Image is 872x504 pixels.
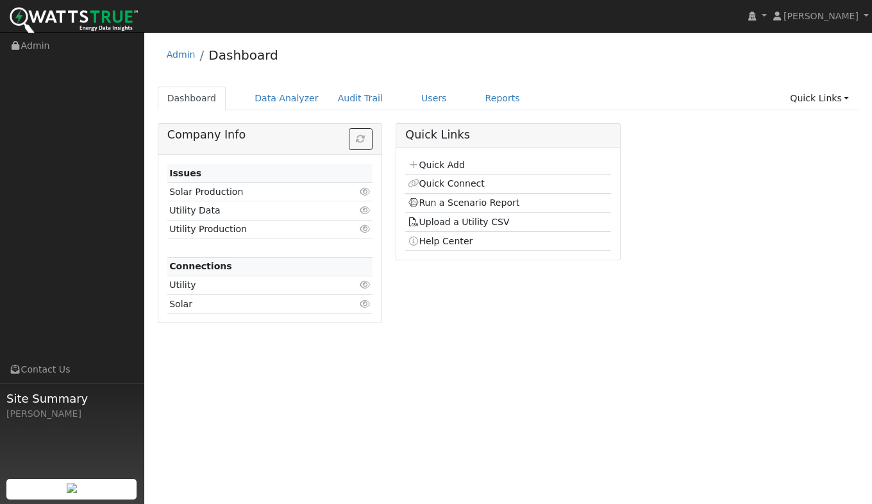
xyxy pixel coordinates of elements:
[208,47,278,63] a: Dashboard
[167,49,196,60] a: Admin
[408,160,465,170] a: Quick Add
[167,128,373,142] h5: Company Info
[408,197,520,208] a: Run a Scenario Report
[169,168,201,178] strong: Issues
[6,390,137,407] span: Site Summary
[167,276,340,294] td: Utility
[167,220,340,239] td: Utility Production
[359,299,371,308] i: Click to view
[405,128,610,142] h5: Quick Links
[245,87,328,110] a: Data Analyzer
[359,206,371,215] i: Click to view
[359,187,371,196] i: Click to view
[784,11,859,21] span: [PERSON_NAME]
[10,7,138,36] img: WattsTrue
[158,87,226,110] a: Dashboard
[6,407,137,421] div: [PERSON_NAME]
[412,87,457,110] a: Users
[780,87,859,110] a: Quick Links
[408,178,485,189] a: Quick Connect
[408,217,510,227] a: Upload a Utility CSV
[359,224,371,233] i: Click to view
[167,295,340,314] td: Solar
[359,280,371,289] i: Click to view
[167,183,340,201] td: Solar Production
[408,236,473,246] a: Help Center
[67,483,77,493] img: retrieve
[328,87,392,110] a: Audit Trail
[169,261,232,271] strong: Connections
[167,201,340,220] td: Utility Data
[476,87,530,110] a: Reports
